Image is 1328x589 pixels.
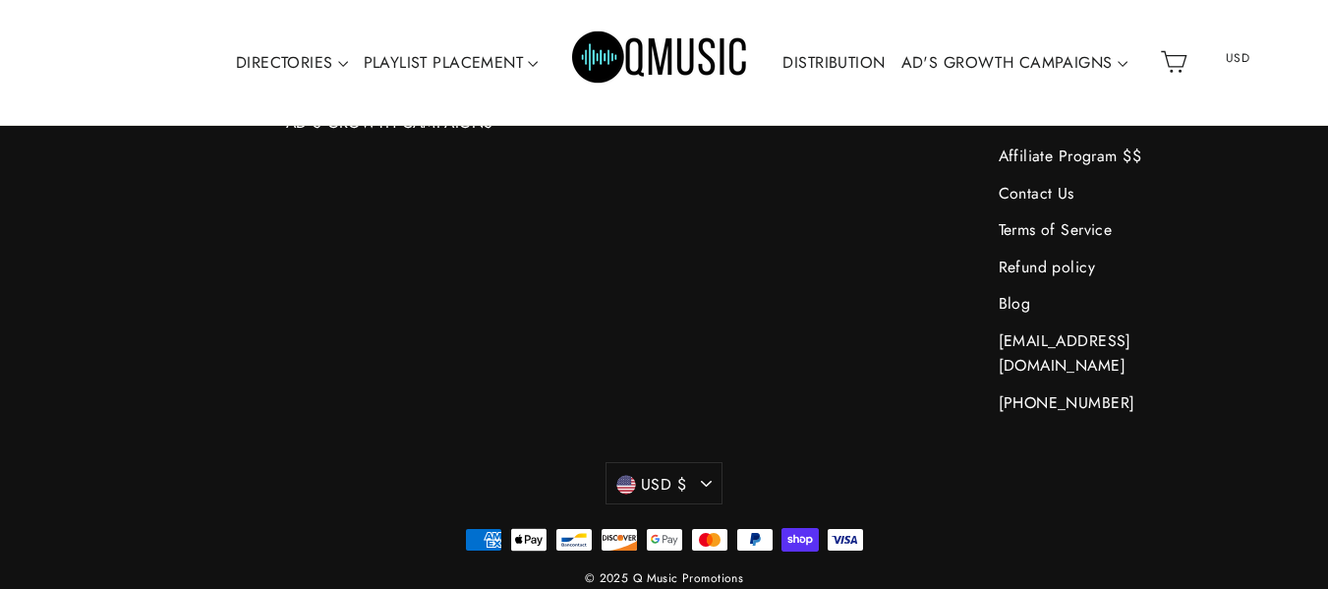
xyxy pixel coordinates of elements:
[894,40,1135,86] a: AD'S GROWTH CAMPAIGNS
[228,40,356,86] a: DIRECTORIES
[999,324,1215,383] a: [EMAIL_ADDRESS][DOMAIN_NAME]
[999,287,1215,320] a: Blog
[572,18,749,106] img: Q Music Promotions
[1200,43,1275,73] span: USD
[636,473,686,496] span: USD $
[999,213,1215,246] a: Terms of Service
[775,40,893,86] a: DISTRIBUTION
[999,386,1215,419] a: [PHONE_NUMBER]
[999,177,1215,209] a: Contact Us
[606,462,722,504] button: USD $
[356,40,547,86] a: PLAYLIST PLACEMENT
[999,140,1215,172] a: Affiliate Program $$
[999,251,1215,283] a: Refund policy
[169,5,1152,120] div: Primary
[85,569,1244,588] div: © 2025 Q Music Promotions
